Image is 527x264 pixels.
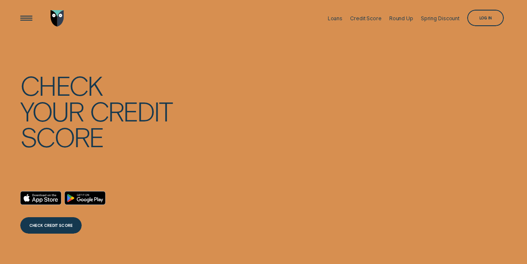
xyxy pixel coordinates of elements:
div: Spring Discount [421,15,460,22]
h4: Check your credit score [20,72,173,149]
img: Wisr [51,10,64,27]
div: Loans [328,15,342,22]
button: Log in [467,10,504,26]
a: Android App on Google Play [64,191,106,205]
a: Download on the App Store [20,191,62,205]
a: CHECK CREDIT SCORE [20,217,82,234]
div: Round Up [389,15,413,22]
button: Open Menu [18,10,35,27]
div: Credit Score [350,15,382,22]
